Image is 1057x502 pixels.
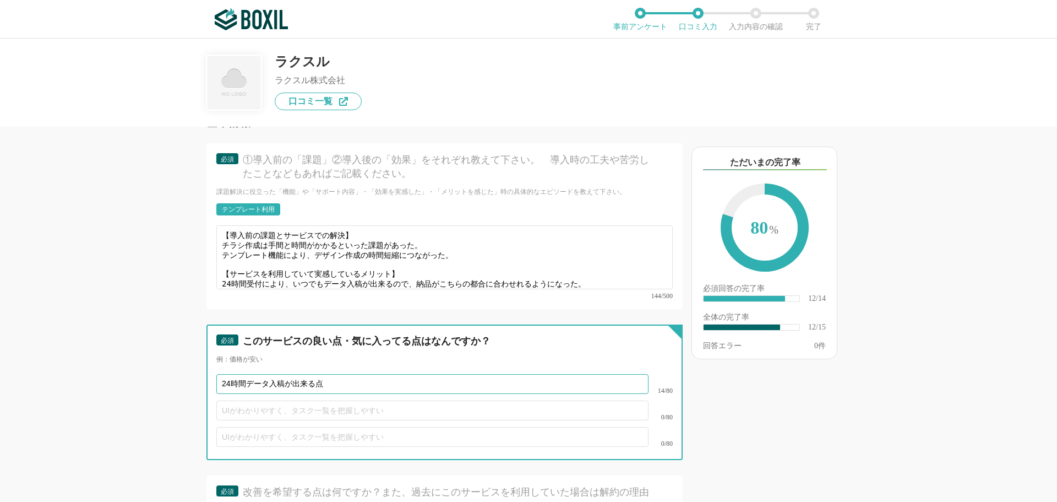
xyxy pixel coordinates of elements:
[769,224,778,236] span: %
[221,337,234,344] span: 必須
[704,325,780,330] div: ​
[222,206,275,213] div: テンプレート利用
[732,195,798,263] span: 80
[649,414,673,420] div: 0/80
[703,342,742,350] div: 回答エラー
[288,97,333,106] span: 口コミ一覧
[206,117,683,128] div: 基本情報
[703,285,826,295] div: 必須回答の完了率
[216,355,673,364] div: 例：価格が安い
[275,55,362,68] div: ラクスル
[727,8,784,31] li: 入力内容の確認
[275,76,362,85] div: ラクスル株式会社
[221,488,234,495] span: 必須
[216,374,649,394] input: UIがわかりやすく、タスク一覧を把握しやすい
[814,342,826,350] div: 件
[215,8,288,30] img: ボクシルSaaS_ロゴ
[243,334,653,348] div: このサービスの良い点・気に入ってる点はなんですか？
[216,187,673,197] div: 課題解決に役立った「機能」や「サポート内容」・「効果を実感した」・「メリットを感じた」時の具体的なエピソードを教えて下さい。
[808,323,826,331] div: 12/15
[243,153,653,181] div: ①導入前の「課題」②導入後の「効果」をそれぞれ教えて下さい。 導入時の工夫や苦労したことなどもあればご記載ください。
[649,387,673,394] div: 14/80
[649,440,673,447] div: 0/80
[611,8,669,31] li: 事前アンケート
[703,156,827,170] div: ただいまの完了率
[703,314,826,323] div: 全体の完了率
[216,427,649,447] input: UIがわかりやすく、タスク一覧を把握しやすい
[784,8,842,31] li: 完了
[814,342,818,350] span: 0
[275,93,362,110] a: 口コミ一覧
[221,155,234,163] span: 必須
[808,295,826,303] div: 12/14
[216,293,673,299] div: 144/500
[216,401,649,420] input: UIがわかりやすく、タスク一覧を把握しやすい
[669,8,727,31] li: 口コミ入力
[704,296,785,301] div: ​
